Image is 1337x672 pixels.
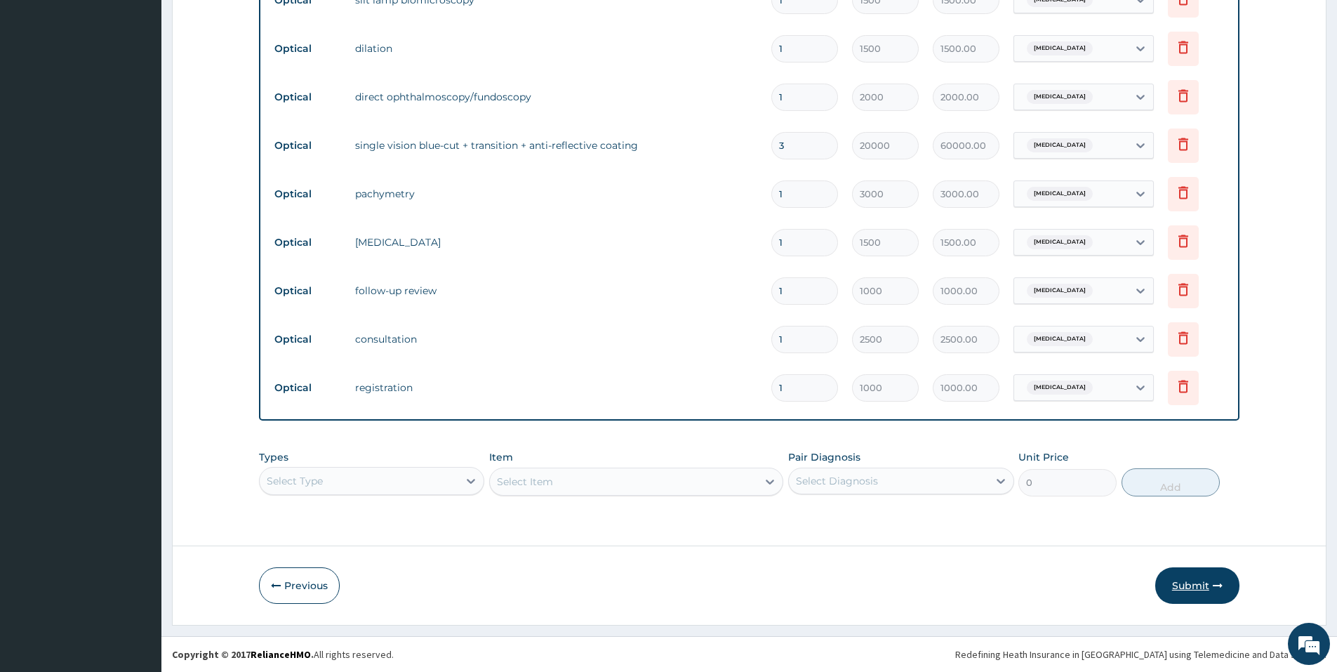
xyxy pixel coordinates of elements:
[267,36,348,62] td: Optical
[348,374,764,402] td: registration
[267,375,348,401] td: Optical
[267,84,348,110] td: Optical
[348,180,764,208] td: pachymetry
[1018,450,1069,464] label: Unit Price
[348,83,764,111] td: direct ophthalmoscopy/fundoscopy
[796,474,878,488] div: Select Diagnosis
[26,70,57,105] img: d_794563401_company_1708531726252_794563401
[1027,90,1093,104] span: [MEDICAL_DATA]
[7,383,267,433] textarea: Type your message and hit 'Enter'
[1027,187,1093,201] span: [MEDICAL_DATA]
[1027,381,1093,395] span: [MEDICAL_DATA]
[267,278,348,304] td: Optical
[172,648,314,661] strong: Copyright © 2017 .
[788,450,860,464] label: Pair Diagnosis
[348,34,764,62] td: dilation
[267,474,323,488] div: Select Type
[1155,567,1239,604] button: Submit
[1027,235,1093,249] span: [MEDICAL_DATA]
[259,452,288,463] label: Types
[267,327,348,353] td: Optical
[1027,332,1093,346] span: [MEDICAL_DATA]
[1027,284,1093,298] span: [MEDICAL_DATA]
[267,230,348,256] td: Optical
[955,647,1326,661] div: Redefining Heath Insurance in [GEOGRAPHIC_DATA] using Telemedicine and Data Science!
[267,181,348,207] td: Optical
[161,636,1337,672] footer: All rights reserved.
[81,177,194,319] span: We're online!
[1122,468,1220,496] button: Add
[489,450,513,464] label: Item
[348,131,764,159] td: single vision blue-cut + transition + anti-reflective coating
[230,7,264,41] div: Minimize live chat window
[1027,41,1093,55] span: [MEDICAL_DATA]
[348,228,764,256] td: [MEDICAL_DATA]
[73,79,236,97] div: Chat with us now
[348,325,764,353] td: consultation
[251,648,311,661] a: RelianceHMO
[1027,138,1093,152] span: [MEDICAL_DATA]
[259,567,340,604] button: Previous
[348,277,764,305] td: follow-up review
[267,133,348,159] td: Optical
